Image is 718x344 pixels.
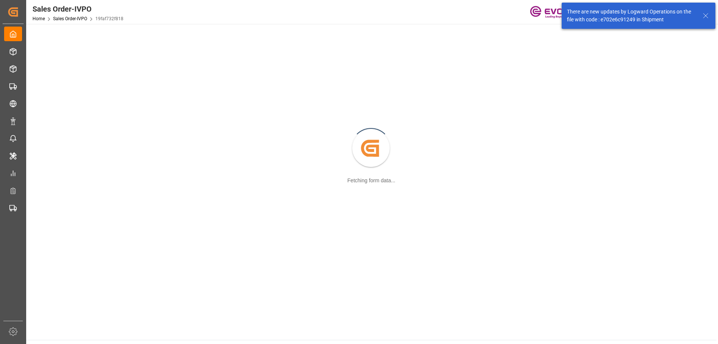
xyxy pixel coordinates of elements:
[567,8,696,24] div: There are new updates by Logward Operations on the file with code : e702e6c91249 in Shipment
[53,16,87,21] a: Sales Order-IVPO
[33,3,123,15] div: Sales Order-IVPO
[33,16,45,21] a: Home
[530,6,579,19] img: Evonik-brand-mark-Deep-Purple-RGB.jpeg_1700498283.jpeg
[347,177,395,185] div: Fetching form data...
